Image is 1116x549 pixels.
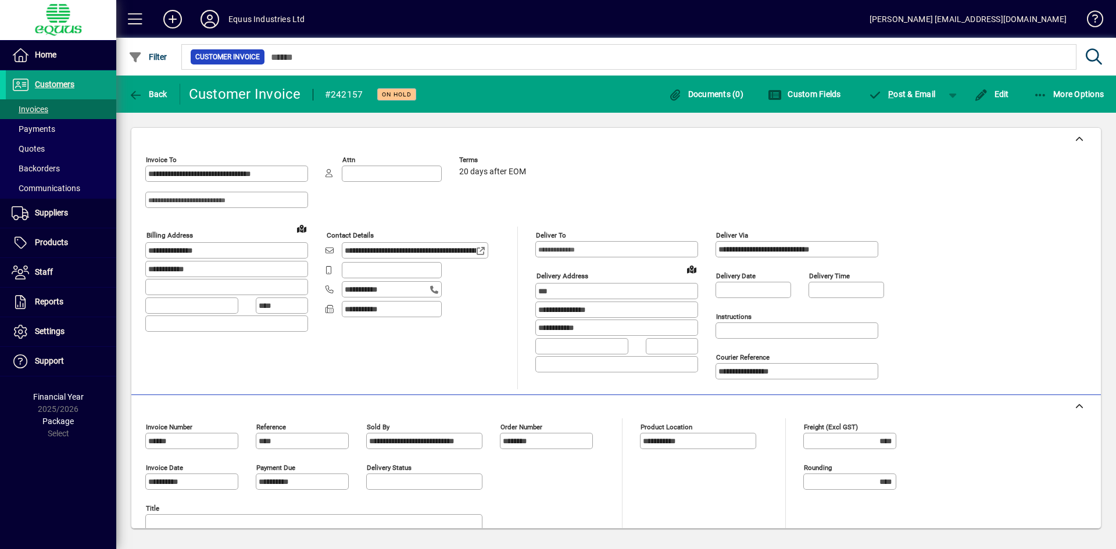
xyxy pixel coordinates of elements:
span: ost & Email [868,89,936,99]
span: Communications [12,184,80,193]
a: View on map [292,219,311,238]
button: More Options [1031,84,1107,105]
span: Filter [128,52,167,62]
span: Support [35,356,64,365]
span: Staff [35,267,53,277]
span: 20 days after EOM [459,167,526,177]
mat-label: Product location [641,423,692,431]
mat-label: Courier Reference [716,353,770,361]
a: Suppliers [6,199,116,228]
span: Quotes [12,144,45,153]
mat-label: Delivery status [367,464,412,472]
a: Payments [6,119,116,139]
div: Customer Invoice [189,85,301,103]
span: Documents (0) [668,89,743,99]
mat-label: Attn [342,156,355,164]
mat-label: Instructions [716,313,752,321]
span: Home [35,50,56,59]
a: Products [6,228,116,257]
div: #242157 [325,85,363,104]
a: Knowledge Base [1078,2,1101,40]
span: More Options [1033,89,1104,99]
a: Home [6,41,116,70]
button: Post & Email [863,84,942,105]
button: Profile [191,9,228,30]
span: Back [128,89,167,99]
app-page-header-button: Back [116,84,180,105]
a: Support [6,347,116,376]
mat-label: Title [146,504,159,512]
button: Back [126,84,170,105]
span: Edit [974,89,1009,99]
span: P [888,89,893,99]
a: Communications [6,178,116,198]
span: Payments [12,124,55,134]
div: Equus Industries Ltd [228,10,305,28]
mat-label: Freight (excl GST) [804,423,858,431]
mat-label: Delivery time [809,272,850,280]
mat-label: Order number [500,423,542,431]
a: View on map [682,260,701,278]
button: Add [154,9,191,30]
mat-label: Invoice number [146,423,192,431]
mat-label: Invoice date [146,464,183,472]
mat-label: Sold by [367,423,389,431]
button: Custom Fields [765,84,844,105]
span: Financial Year [33,392,84,401]
mat-label: Deliver To [536,231,566,239]
mat-label: Delivery date [716,272,756,280]
span: On hold [382,91,412,98]
span: Backorders [12,164,60,173]
a: Settings [6,317,116,346]
span: Terms [459,156,529,164]
a: Backorders [6,159,116,178]
span: Invoices [12,105,48,114]
span: Package [42,417,74,426]
a: Invoices [6,99,116,119]
mat-label: Invoice To [146,156,177,164]
span: Suppliers [35,208,68,217]
mat-label: Rounding [804,464,832,472]
button: Filter [126,46,170,67]
span: Custom Fields [768,89,841,99]
mat-label: Deliver via [716,231,748,239]
mat-label: Payment due [256,464,295,472]
span: Customers [35,80,74,89]
mat-label: Reference [256,423,286,431]
button: Edit [971,84,1012,105]
span: Reports [35,297,63,306]
button: Documents (0) [665,84,746,105]
a: Quotes [6,139,116,159]
span: Settings [35,326,65,336]
a: Reports [6,288,116,317]
span: Products [35,238,68,247]
span: Customer Invoice [195,51,260,63]
a: Staff [6,258,116,287]
div: [PERSON_NAME] [EMAIL_ADDRESS][DOMAIN_NAME] [870,10,1067,28]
